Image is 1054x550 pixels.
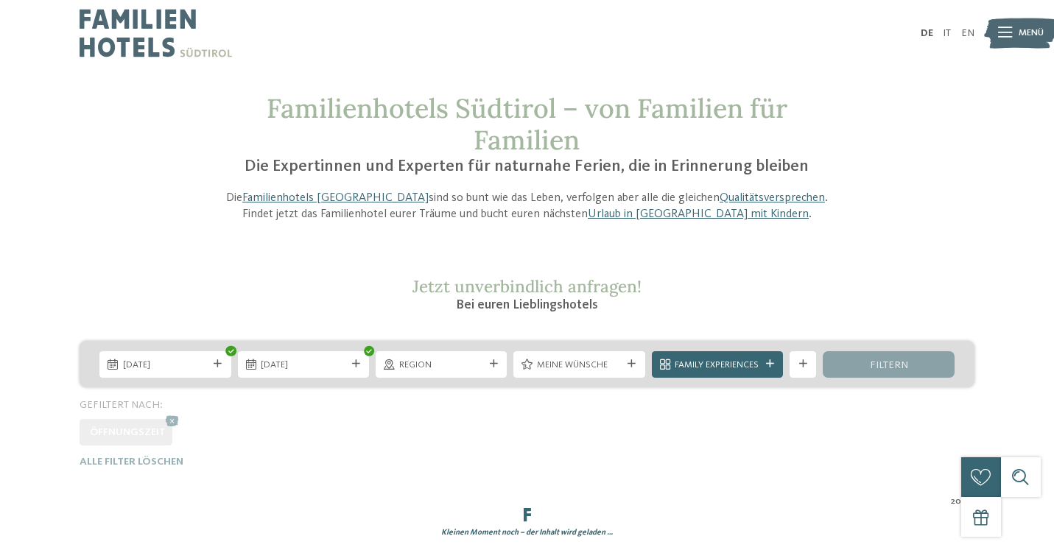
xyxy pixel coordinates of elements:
[537,359,622,372] span: Meine Wünsche
[242,192,429,204] a: Familienhotels [GEOGRAPHIC_DATA]
[720,192,825,204] a: Qualitätsversprechen
[1019,27,1044,40] span: Menü
[245,158,809,174] span: Die Expertinnen und Experten für naturnahe Ferien, die in Erinnerung bleiben
[961,28,974,38] a: EN
[675,359,759,372] span: Family Experiences
[943,28,951,38] a: IT
[588,208,809,220] a: Urlaub in [GEOGRAPHIC_DATA] mit Kindern
[261,359,345,372] span: [DATE]
[951,495,961,508] span: 20
[921,28,933,38] a: DE
[456,298,598,311] span: Bei euren Lieblingshotels
[267,91,787,157] span: Familienhotels Südtirol – von Familien für Familien
[412,275,642,297] span: Jetzt unverbindlich anfragen!
[123,359,208,372] span: [DATE]
[70,527,985,538] div: Kleinen Moment noch – der Inhalt wird geladen …
[399,359,484,372] span: Region
[212,190,843,223] p: Die sind so bunt wie das Leben, verfolgen aber alle die gleichen . Findet jetzt das Familienhotel...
